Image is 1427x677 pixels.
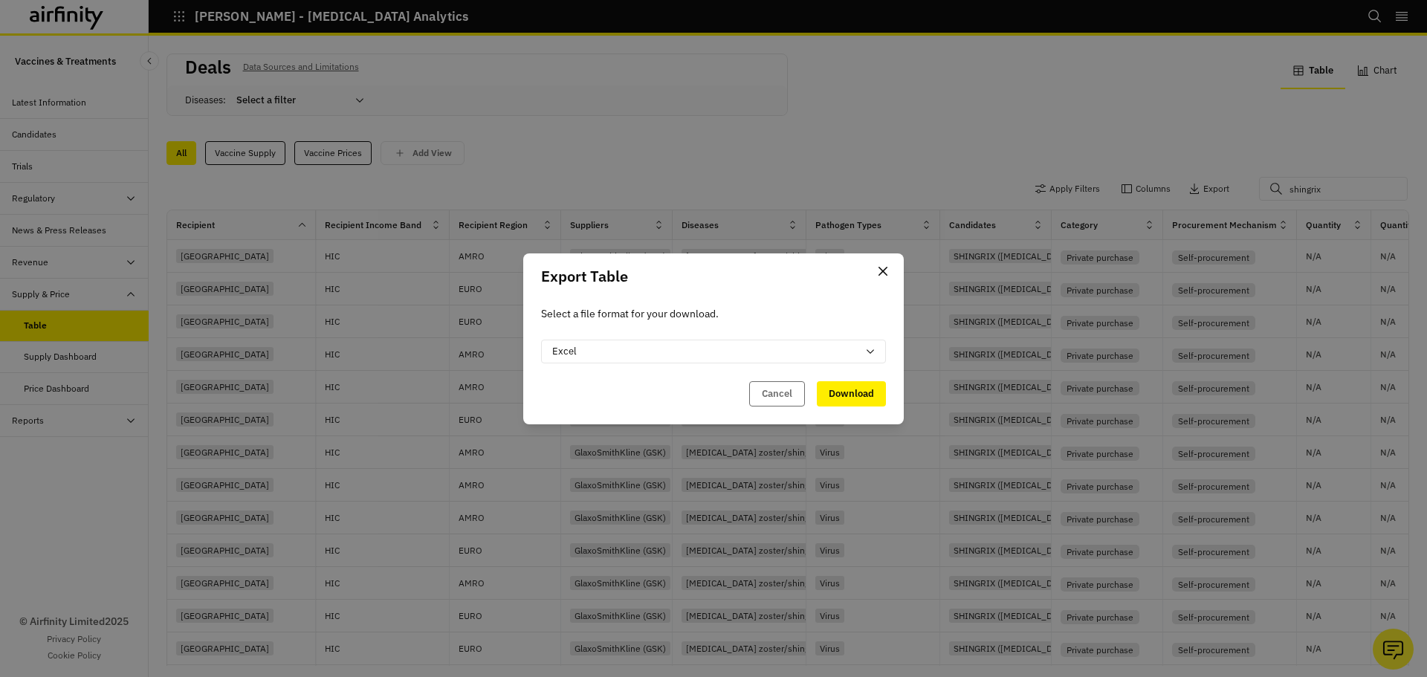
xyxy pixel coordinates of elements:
button: Close [871,259,895,283]
button: Download [817,381,886,406]
button: Cancel [749,381,805,406]
p: Excel [552,344,577,359]
p: Select a file format for your download. [541,305,886,322]
header: Export Table [523,253,904,299]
